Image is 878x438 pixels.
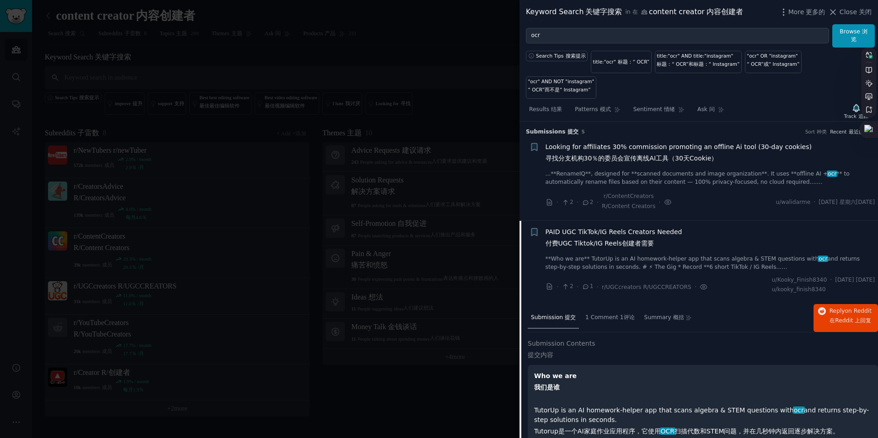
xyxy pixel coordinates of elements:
sider-trans-text: 标题：“ OCR” [618,59,649,64]
span: Submission Contents [528,339,595,363]
sider-trans-text: 更多的 [806,8,825,16]
span: [DATE] [835,276,875,298]
sider-trans-text: [DATE] [856,277,875,283]
a: "ocr" AND NOT "instagram"“ OCR”而不是“ Instagram” [526,76,596,99]
div: title:"ocr" [593,59,650,65]
span: in [625,8,637,16]
a: Sentiment情绪 [630,102,688,121]
span: PAID UGC TikTok/IG Reels Creators Needed [546,227,682,252]
button: Search Tips搜索提示 [526,51,588,61]
sider-trans-text: 提交 [565,314,576,320]
sider-trans-text: 在Reddit 上回复 [830,317,871,324]
span: · [814,198,815,207]
span: Submission s [526,128,578,136]
span: · [658,198,660,207]
sider-trans-text: u/kooky_finish8340 [772,286,826,293]
sider-trans-text: Tutorup是一个AI家庭作业应用程序，它使用 扫描代数和STEM问题，并在几秒钟内返回逐步解决方案。 [534,427,839,435]
sider-trans-text: 星期六[DATE] [840,199,875,205]
span: · [557,282,558,292]
sider-trans-text: 寻找分支机构30％的委员会宣传离线AI工具（30天Cookie） [546,155,718,162]
sider-trans-text: 结果 [551,106,562,112]
div: "ocr" OR "instagram" [747,53,799,71]
sider-trans-text: 1评论 [620,314,635,320]
span: · [695,282,696,292]
sider-trans-text: 付费UGC Tiktok/IG Reels创建者需要 [546,240,654,247]
div: Keyword Search content creator [526,6,743,18]
span: Submission [531,314,576,322]
span: u/Kooky_Finish8340 [772,276,827,294]
span: u/walidarme [776,198,810,207]
span: 1 [582,283,593,291]
sider-trans-text: 问 [709,106,715,112]
span: 2 [562,283,573,291]
a: "ocr" OR "instagram"“ OCR”或“ Instagram” [745,51,802,73]
a: **Who we are** TutorUp is an AI homework-helper app that scans algebra & STEM questions withocran... [546,255,875,271]
button: Replyon Reddit在Reddit 上回复 [814,304,878,332]
span: Results [529,106,562,114]
a: Patterns模式 [572,102,623,121]
span: Patterns [575,106,610,114]
sider-trans-text: 在 [632,9,638,15]
a: PAID UGC TikTok/IG Reels Creators Needed付费UGC Tiktok/IG Reels创建者需要 [546,227,682,252]
span: OCR [660,427,675,435]
span: 2 [562,198,573,207]
button: Close关闭 [828,7,872,17]
span: 2 [582,198,593,207]
span: ocr [793,406,805,414]
a: title:"ocr" AND title:"instagram"标题：“ OCR”和标题：“ Instagram” [655,51,742,73]
sider-trans-text: 情绪 [664,106,675,112]
span: Summary [644,314,684,322]
sider-trans-text: 最近的 [849,129,864,134]
span: Close [840,7,872,17]
span: r/UGCcreators [602,284,691,290]
input: Try a keyword related to your business [526,28,829,43]
sider-trans-text: 内容创建者 [707,7,743,16]
sider-trans-text: 模式 [600,106,611,112]
button: Track追踪 [841,102,872,121]
span: Recent [830,128,863,135]
span: 1 Comment [585,314,635,322]
sider-trans-text: 种类 [817,129,827,134]
span: Looking for affiliates 30% commission promoting an offline Ai tool (30-day cookies) [546,142,812,167]
span: Reply [830,307,872,329]
span: Sentiment [633,106,675,114]
span: · [557,198,558,207]
sider-trans-text: 提交 [567,128,578,135]
div: Sort [805,128,827,135]
sider-trans-text: 标题：“ OCR”和标题：“ Instagram” [657,61,739,67]
span: on Reddit [845,308,872,314]
div: "ocr" AND NOT "instagram" [528,78,594,96]
div: title:"ocr" AND title:"instagram" [657,53,739,71]
button: Browse浏览 [832,24,875,48]
a: Ask问 [694,102,728,121]
span: ocr [827,171,837,177]
button: Recent最近的 [830,128,872,135]
strong: Who we are [534,372,872,392]
span: Search Tips [536,53,586,59]
span: · [577,282,578,292]
span: · [597,198,599,207]
sider-trans-text: R/UGCCREATORS [643,284,691,290]
a: title:"ocr"标题：“ OCR” [591,51,652,73]
span: Ask [697,106,715,114]
button: More更多的 [779,7,825,17]
sider-trans-text: “ OCR”而不是“ Instagram” [528,87,591,92]
span: [DATE] [819,198,875,207]
span: More [788,7,825,17]
sider-trans-text: 搜索提示 [566,53,586,59]
span: · [830,276,832,298]
span: 5 [582,129,585,134]
sider-trans-text: 概括 [673,314,684,320]
sider-trans-text: “ OCR”或“ Instagram” [747,61,799,67]
span: r/ContentCreators [602,193,655,211]
sider-trans-text: 追踪 [858,113,868,119]
a: Looking for affiliates 30% commission promoting an offline Ai tool (30-day cookies)寻找分支机构30％的委员会宣... [546,142,812,167]
a: Results结果 [526,102,565,121]
span: · [597,282,599,292]
a: ...**RenameIQ**, designed for **scanned documents and image organization**. It uses **offline AI ... [546,170,875,186]
span: ocr [818,256,828,262]
div: Track [844,113,868,119]
p: TutorUp is an AI homework-helper app that scans algebra & STEM questions with and returns step-by... [534,371,872,436]
sider-trans-text: 关键字搜索 [585,7,622,16]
